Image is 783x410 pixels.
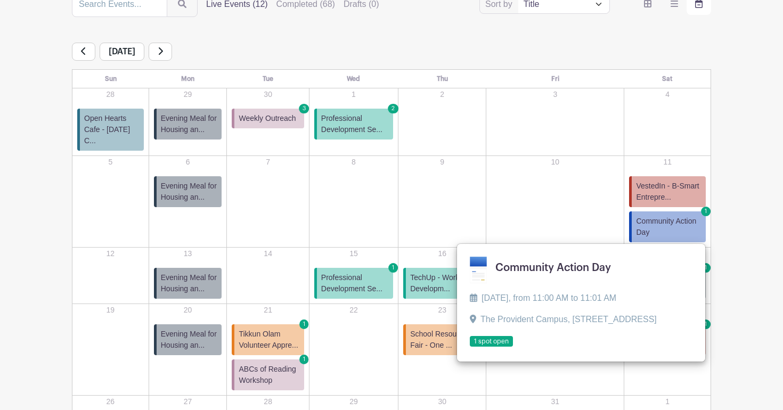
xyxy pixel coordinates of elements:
[227,305,308,316] p: 21
[150,157,226,168] p: 6
[232,324,304,355] a: Tikkun Olam Volunteer Appre... 1
[399,157,485,168] p: 9
[403,324,481,355] a: School Resource Fair - One ... 2
[150,248,226,259] p: 13
[72,70,149,88] th: Sun
[487,157,623,168] p: 10
[227,157,308,168] p: 7
[310,89,397,100] p: 1
[310,305,397,316] p: 22
[310,248,397,259] p: 15
[84,113,140,146] span: Open Hearts Cafe - [DATE] C...
[161,181,218,203] span: Evening Meal for Housing an...
[398,70,486,88] th: Thu
[625,396,710,407] p: 1
[149,70,227,88] th: Mon
[299,355,309,364] span: 1
[399,396,485,407] p: 30
[701,207,711,216] span: 1
[314,109,393,140] a: Professional Development Se... 2
[314,268,393,299] a: Professional Development Se... 1
[309,70,398,88] th: Wed
[701,263,711,273] span: 1
[403,268,481,299] a: TechUp - Workforce Developm...
[388,104,398,113] span: 2
[227,396,308,407] p: 28
[73,157,148,168] p: 5
[232,359,304,390] a: ABCs of Reading Workshop 1
[399,248,485,259] p: 16
[299,319,309,329] span: 1
[227,70,309,88] th: Tue
[154,109,222,140] a: Evening Meal for Housing an...
[161,113,218,135] span: Evening Meal for Housing an...
[73,89,148,100] p: 28
[239,113,296,124] span: Weekly Outreach
[73,396,148,407] p: 26
[100,43,144,61] span: [DATE]
[161,329,218,351] span: Evening Meal for Housing an...
[161,272,218,294] span: Evening Meal for Housing an...
[625,89,710,100] p: 4
[629,268,706,299] a: Homies Helping Homies - Mon... 1
[487,89,623,100] p: 3
[399,89,485,100] p: 2
[636,216,702,238] span: Community Action Day
[310,157,397,168] p: 8
[410,272,477,294] span: TechUp - Workforce Developm...
[310,396,397,407] p: 29
[399,305,485,316] p: 23
[486,70,624,88] th: Fri
[77,109,144,151] a: Open Hearts Cafe - [DATE] C...
[150,396,226,407] p: 27
[154,324,222,355] a: Evening Meal for Housing an...
[629,324,706,355] a: VestedIn - B-Smart Entrepre... 1
[154,176,222,207] a: Evening Meal for Housing an...
[239,329,299,351] span: Tikkun Olam Volunteer Appre...
[636,181,702,203] span: VestedIn - B-Smart Entrepre...
[629,176,706,207] a: VestedIn - B-Smart Entrepre...
[227,248,308,259] p: 14
[73,248,148,259] p: 12
[321,113,389,135] span: Professional Development Se...
[232,109,304,128] a: Weekly Outreach 3
[239,364,299,386] span: ABCs of Reading Workshop
[487,396,623,407] p: 31
[321,272,389,294] span: Professional Development Se...
[150,89,226,100] p: 29
[629,211,706,242] a: Community Action Day 1
[299,104,309,113] span: 3
[624,70,711,88] th: Sat
[73,305,148,316] p: 19
[227,89,308,100] p: 30
[154,268,222,299] a: Evening Meal for Housing an...
[701,319,711,329] span: 1
[410,329,477,351] span: School Resource Fair - One ...
[625,157,710,168] p: 11
[150,305,226,316] p: 20
[388,263,398,273] span: 1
